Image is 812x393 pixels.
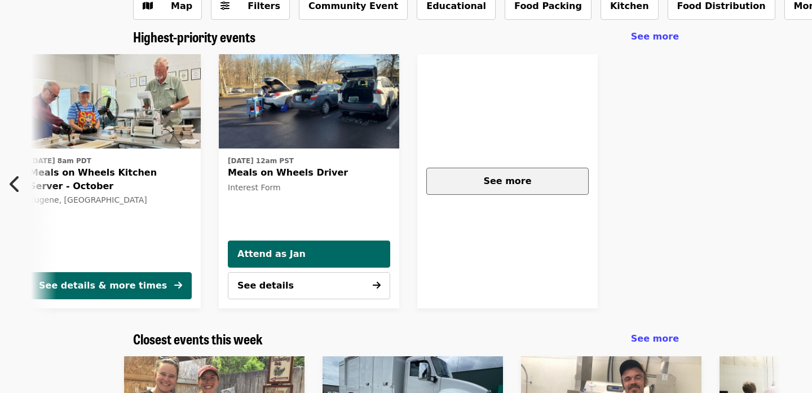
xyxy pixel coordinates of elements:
div: See details & more times [39,279,167,292]
span: Filters [248,1,280,11]
time: [DATE] 12am PST [228,156,294,166]
span: Map [171,1,192,11]
a: Highest-priority events [133,29,255,45]
i: map icon [143,1,153,11]
div: Eugene, [GEOGRAPHIC_DATA] [29,195,192,205]
button: See more [426,168,589,195]
span: Highest-priority events [133,27,255,46]
div: Closest events this week [124,331,688,347]
a: See more [631,30,679,43]
a: Closest events this week [133,331,263,347]
time: [DATE] 8am PDT [29,156,91,166]
span: Meals on Wheels Driver [228,166,390,180]
a: See more [417,54,598,308]
span: Interest Form [228,183,281,192]
div: Highest-priority events [124,29,688,45]
i: chevron-left icon [10,173,21,195]
span: See more [631,333,679,344]
span: Closest events this week [133,329,263,348]
i: sliders-h icon [220,1,230,11]
span: See more [483,176,531,186]
i: arrow-right icon [174,280,182,291]
button: See details & more times [29,272,192,299]
button: See details [228,272,390,299]
span: Attend as Jan [237,247,381,261]
span: Meals on Wheels Kitchen Server - October [29,166,192,193]
a: Meals on Wheels Driver [219,54,399,149]
button: Attend as Jan [228,241,390,268]
span: See more [631,31,679,42]
img: Meals on Wheels Kitchen Server - October organized by Food for Lane County [20,54,201,149]
a: See details for "Meals on Wheels Driver" [228,153,390,196]
span: See details [237,280,294,291]
a: See more [631,332,679,346]
img: Meals on Wheels Driver organized by Food for Lane County [219,54,399,149]
i: arrow-right icon [373,280,381,291]
a: See details for "Meals on Wheels Kitchen Server - October" [20,54,201,308]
